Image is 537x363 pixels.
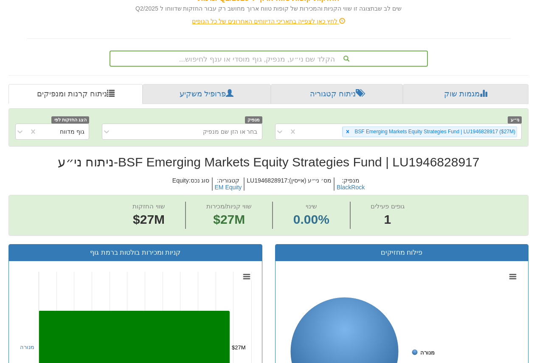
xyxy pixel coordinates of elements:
[403,84,529,104] a: מגמות שוק
[213,212,245,226] span: $27M
[212,177,244,191] h5: קטגוריה :
[244,177,334,191] h5: מס׳ ני״ע (אייסין) : LU1946828917
[371,203,404,210] span: גופים פעילים
[15,249,256,256] h3: קניות ומכירות בולטות ברמת גוף
[352,127,517,137] div: BSF Emerging Markets Equity Strategies Fund | LU1946828917 ‎($27M‎)‎
[337,184,365,191] button: BlackRock
[143,84,270,104] a: פרופיל משקיע
[60,127,84,136] div: גוף מדווח
[203,127,258,136] div: בחר או הזן שם מנפיק
[282,249,522,256] h3: פילוח מחזיקים
[293,211,329,229] span: 0.00%
[271,84,403,104] a: ניתוח קטגוריה
[133,212,165,226] span: $27M
[20,344,34,350] a: מנורה
[306,203,317,210] span: שינוי
[508,116,522,124] span: ני״ע
[20,17,517,25] div: לחץ כאן לצפייה בתאריכי הדיווחים האחרונים של כל הגופים
[371,211,404,229] span: 1
[206,203,252,210] span: שווי קניות/מכירות
[132,203,165,210] span: שווי החזקות
[232,344,246,351] tspan: $27M
[27,4,511,13] div: שים לב שבתצוגה זו שווי הקניות והמכירות של קופות טווח ארוך מחושב רק עבור החזקות שדווחו ל Q2/2025
[170,177,212,191] h5: סוג נכס : Equity
[8,84,143,104] a: ניתוח קרנות ומנפיקים
[334,177,367,191] h5: מנפיק :
[420,349,435,356] tspan: מנורה
[245,116,262,124] span: מנפיק
[215,184,242,191] button: EM Equity
[110,51,427,66] div: הקלד שם ני״ע, מנפיק, גוף מוסדי או ענף לחיפוש...
[8,155,529,169] h2: BSF Emerging Markets Equity Strategies Fund | LU1946828917 - ניתוח ני״ע
[51,116,89,124] span: הצג החזקות לפי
